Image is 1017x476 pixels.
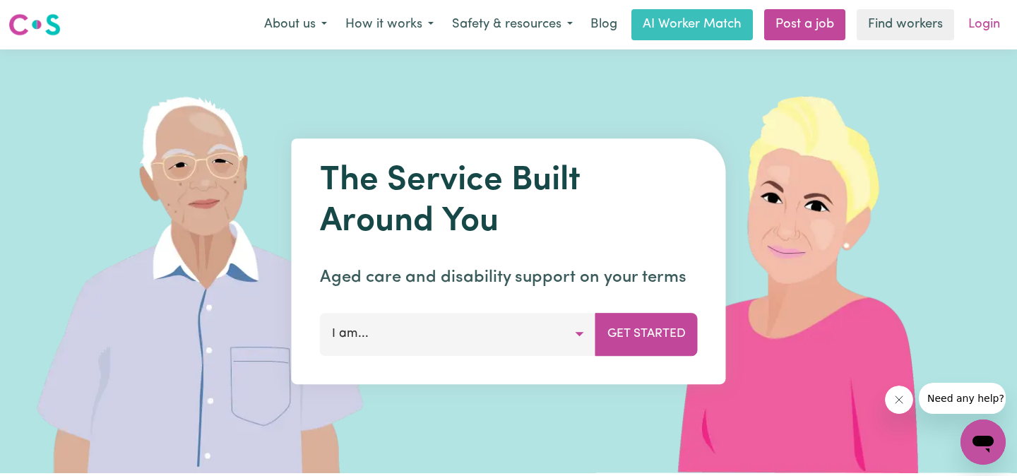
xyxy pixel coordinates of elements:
a: Find workers [857,9,954,40]
iframe: Button to launch messaging window [961,420,1006,465]
button: Get Started [595,313,698,355]
a: AI Worker Match [631,9,753,40]
a: Blog [582,9,626,40]
h1: The Service Built Around You [320,161,698,242]
img: Careseekers logo [8,12,61,37]
a: Post a job [764,9,845,40]
iframe: Close message [885,386,913,414]
a: Login [960,9,1009,40]
button: How it works [336,10,443,40]
p: Aged care and disability support on your terms [320,265,698,290]
a: Careseekers logo [8,8,61,41]
iframe: Message from company [919,383,1006,414]
button: Safety & resources [443,10,582,40]
button: About us [255,10,336,40]
button: I am... [320,313,596,355]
